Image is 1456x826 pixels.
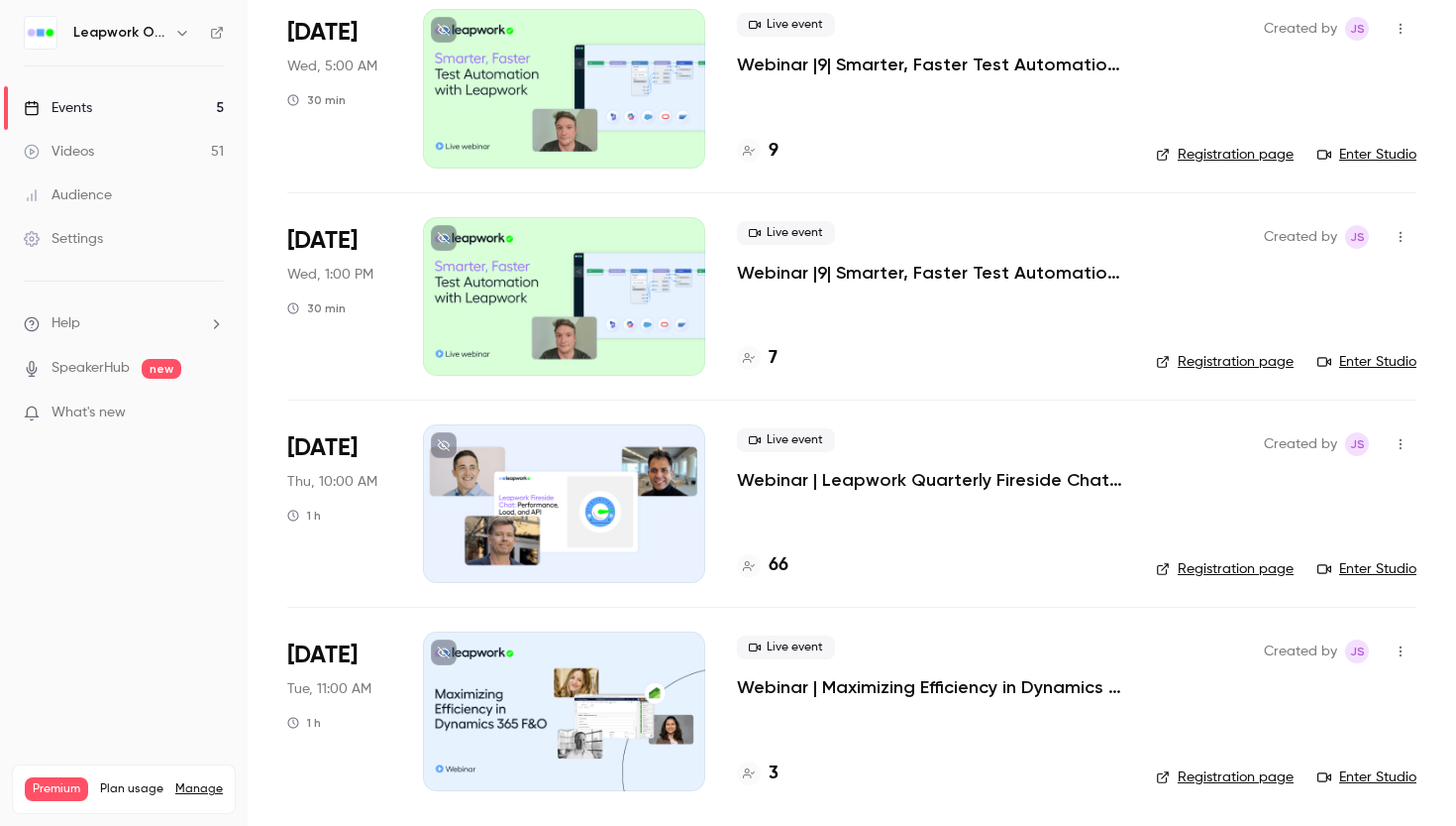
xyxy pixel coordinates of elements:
a: 9 [737,138,779,165]
span: [DATE] [287,640,358,671]
span: Created by [1264,432,1337,456]
a: 7 [737,345,778,372]
span: JS [1350,432,1365,456]
span: JS [1350,225,1365,249]
span: Wed, 1:00 PM [287,265,373,285]
div: Videos [24,142,94,162]
a: Enter Studio [1317,145,1416,165]
span: Plan usage [100,781,163,797]
span: Jaynesh Singh [1345,640,1369,663]
span: What's new [52,403,126,423]
a: Registration page [1156,559,1294,579]
span: Premium [25,777,88,801]
a: Webinar | Maximizing Efficiency in Dynamics 365 | Q3 2025 [737,675,1124,699]
img: Leapwork Online Event [25,17,56,49]
a: SpeakerHub [52,358,130,379]
span: Jaynesh Singh [1345,17,1369,41]
span: [DATE] [287,17,358,49]
a: Webinar | Leapwork Quarterly Fireside Chat | Q3 2025 [737,468,1124,492]
span: Thu, 10:00 AM [287,472,377,492]
span: Live event [737,428,835,452]
h4: 3 [769,761,779,787]
h6: Leapwork Online Event [73,23,166,43]
span: Jaynesh Singh [1345,225,1369,249]
span: JS [1350,640,1365,663]
div: Events [24,98,92,118]
span: Live event [737,13,835,37]
span: new [142,359,181,379]
div: Sep 24 Wed, 1:00 PM (America/New York) [287,217,391,376]
span: Live event [737,636,835,659]
div: Sep 30 Tue, 11:00 AM (America/New York) [287,632,391,790]
a: Manage [175,781,223,797]
h4: 9 [769,138,779,165]
span: JS [1350,17,1365,41]
span: [DATE] [287,432,358,464]
span: Live event [737,221,835,245]
span: Created by [1264,225,1337,249]
a: Webinar |9| Smarter, Faster Test Automation with Leapwork | [GEOGRAPHIC_DATA] | Q3 2025 [737,261,1124,285]
a: Enter Studio [1317,352,1416,372]
div: Sep 24 Wed, 10:00 AM (Europe/London) [287,9,391,168]
a: Registration page [1156,767,1294,787]
a: Enter Studio [1317,559,1416,579]
h4: 7 [769,345,778,372]
div: 30 min [287,300,346,316]
span: Created by [1264,17,1337,41]
a: Enter Studio [1317,767,1416,787]
div: 30 min [287,92,346,108]
a: Registration page [1156,352,1294,372]
span: Tue, 11:00 AM [287,679,371,699]
div: Settings [24,229,103,249]
a: Webinar |9| Smarter, Faster Test Automation with Leapwork | EMEA | Q3 2025 [737,53,1124,76]
span: Created by [1264,640,1337,663]
span: Wed, 5:00 AM [287,57,377,76]
a: Registration page [1156,145,1294,165]
div: 1 h [287,715,321,731]
div: 1 h [287,508,321,524]
iframe: Noticeable Trigger [200,405,224,422]
span: Help [52,313,80,334]
a: 3 [737,761,779,787]
div: Audience [24,185,112,205]
h4: 66 [769,552,788,579]
span: Jaynesh Singh [1345,432,1369,456]
span: [DATE] [287,225,358,257]
li: help-dropdown-opener [24,313,224,334]
div: Sep 25 Thu, 10:00 AM (America/New York) [287,424,391,583]
a: 66 [737,552,788,579]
